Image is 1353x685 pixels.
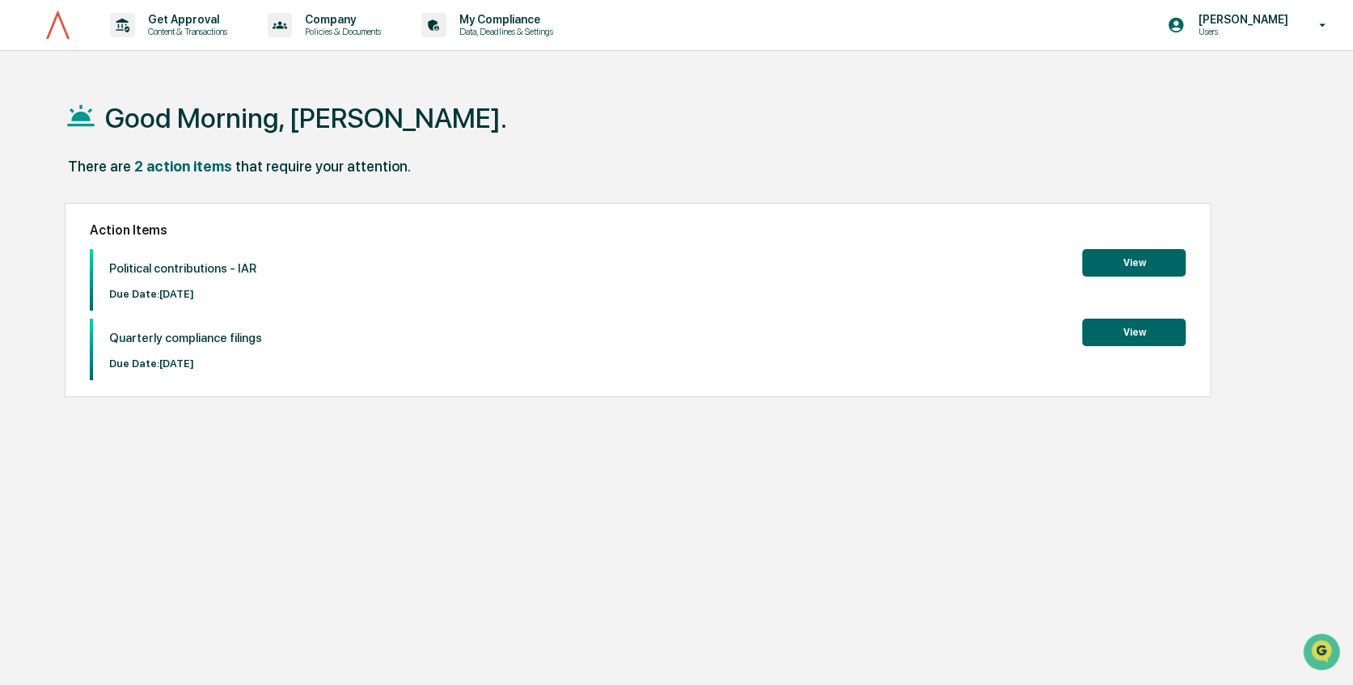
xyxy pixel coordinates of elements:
[1185,26,1296,37] p: Users
[109,261,256,276] p: Political contributions - IAR
[109,331,262,345] p: Quarterly compliance filings
[235,158,411,175] div: that require your attention.
[16,124,45,153] img: 1746055101610-c473b297-6a78-478c-a979-82029cc54cd1
[109,288,256,300] p: Due Date: [DATE]
[1082,254,1186,269] a: View
[32,204,104,220] span: Preclearance
[90,222,1186,238] h2: Action Items
[109,357,262,370] p: Due Date: [DATE]
[10,197,111,226] a: 🖐️Preclearance
[292,26,389,37] p: Policies & Documents
[55,140,205,153] div: We're available if you need us!
[105,102,507,134] h1: Good Morning, [PERSON_NAME].
[135,26,235,37] p: Content & Transactions
[16,34,294,60] p: How can we help?
[1082,249,1186,277] button: View
[292,13,389,26] p: Company
[133,204,201,220] span: Attestations
[114,273,196,286] a: Powered byPylon
[111,197,207,226] a: 🗄️Attestations
[135,13,235,26] p: Get Approval
[10,228,108,257] a: 🔎Data Lookup
[39,9,78,41] img: logo
[1301,632,1345,675] iframe: Open customer support
[1185,13,1296,26] p: [PERSON_NAME]
[117,205,130,218] div: 🗄️
[55,124,265,140] div: Start new chat
[32,235,102,251] span: Data Lookup
[16,236,29,249] div: 🔎
[275,129,294,148] button: Start new chat
[16,205,29,218] div: 🖐️
[1082,323,1186,339] a: View
[134,158,232,175] div: 2 action items
[68,158,131,175] div: There are
[446,26,561,37] p: Data, Deadlines & Settings
[1082,319,1186,346] button: View
[161,274,196,286] span: Pylon
[446,13,561,26] p: My Compliance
